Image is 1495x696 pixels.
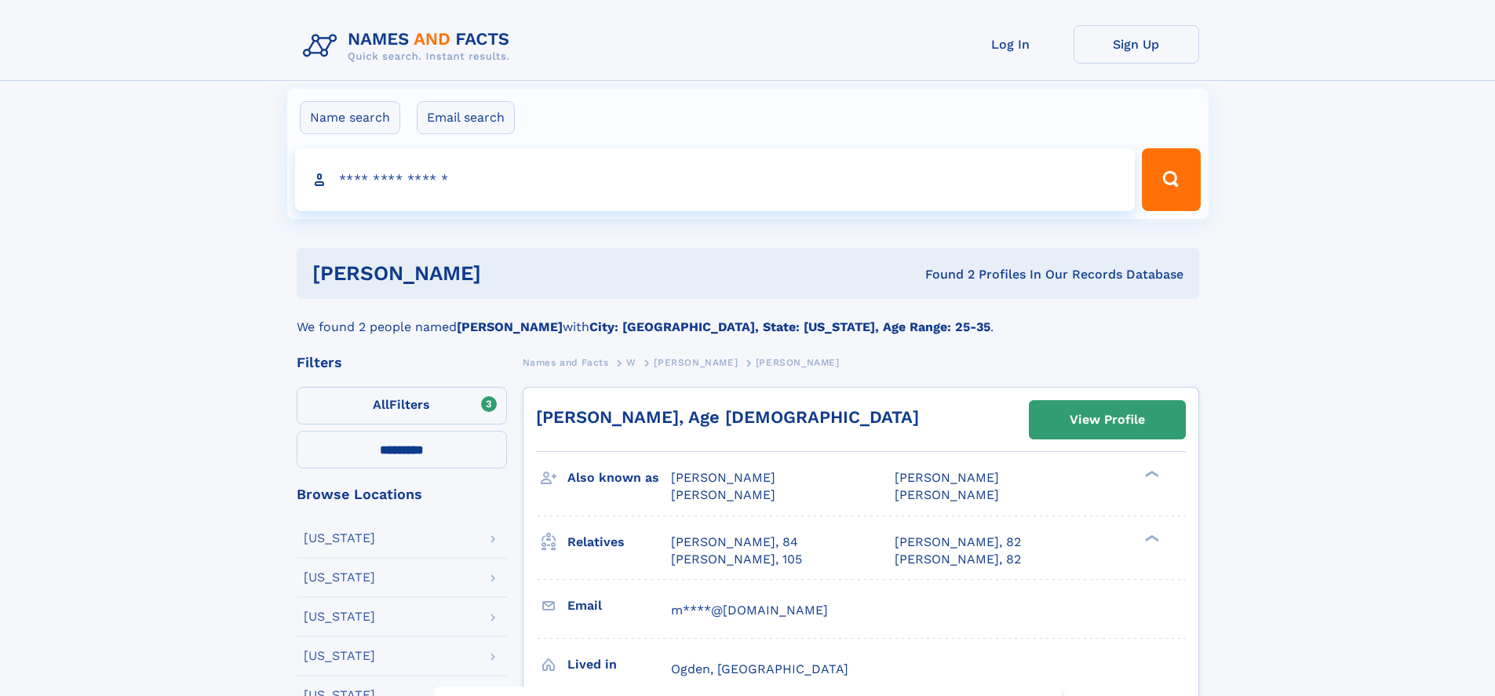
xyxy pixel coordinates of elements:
div: Browse Locations [297,487,507,501]
label: Name search [300,101,400,134]
b: City: [GEOGRAPHIC_DATA], State: [US_STATE], Age Range: 25-35 [589,319,990,334]
img: Logo Names and Facts [297,25,523,67]
div: Found 2 Profiles In Our Records Database [703,266,1183,283]
h3: Email [567,592,671,619]
a: Sign Up [1074,25,1199,64]
h1: [PERSON_NAME] [312,264,703,283]
span: W [626,357,636,368]
span: [PERSON_NAME] [671,487,775,502]
a: [PERSON_NAME], 105 [671,551,802,568]
div: [US_STATE] [304,571,375,584]
h3: Lived in [567,651,671,678]
div: [US_STATE] [304,532,375,545]
span: [PERSON_NAME] [895,487,999,502]
a: [PERSON_NAME], Age [DEMOGRAPHIC_DATA] [536,407,919,427]
input: search input [295,148,1136,211]
span: All [373,397,389,412]
div: ❯ [1141,469,1160,479]
div: [US_STATE] [304,650,375,662]
a: [PERSON_NAME] [654,352,738,372]
a: Log In [948,25,1074,64]
button: Search Button [1142,148,1200,211]
a: [PERSON_NAME], 82 [895,551,1021,568]
span: [PERSON_NAME] [895,470,999,485]
h3: Relatives [567,529,671,556]
div: ❯ [1141,533,1160,543]
b: [PERSON_NAME] [457,319,563,334]
a: View Profile [1030,401,1185,439]
span: [PERSON_NAME] [654,357,738,368]
h3: Also known as [567,465,671,491]
div: [US_STATE] [304,610,375,623]
span: [PERSON_NAME] [671,470,775,485]
label: Email search [417,101,515,134]
span: Ogden, [GEOGRAPHIC_DATA] [671,661,848,676]
a: [PERSON_NAME], 84 [671,534,798,551]
span: [PERSON_NAME] [756,357,840,368]
label: Filters [297,387,507,425]
div: Filters [297,355,507,370]
div: View Profile [1070,402,1145,438]
div: We found 2 people named with . [297,299,1199,337]
a: Names and Facts [523,352,609,372]
a: [PERSON_NAME], 82 [895,534,1021,551]
a: W [626,352,636,372]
